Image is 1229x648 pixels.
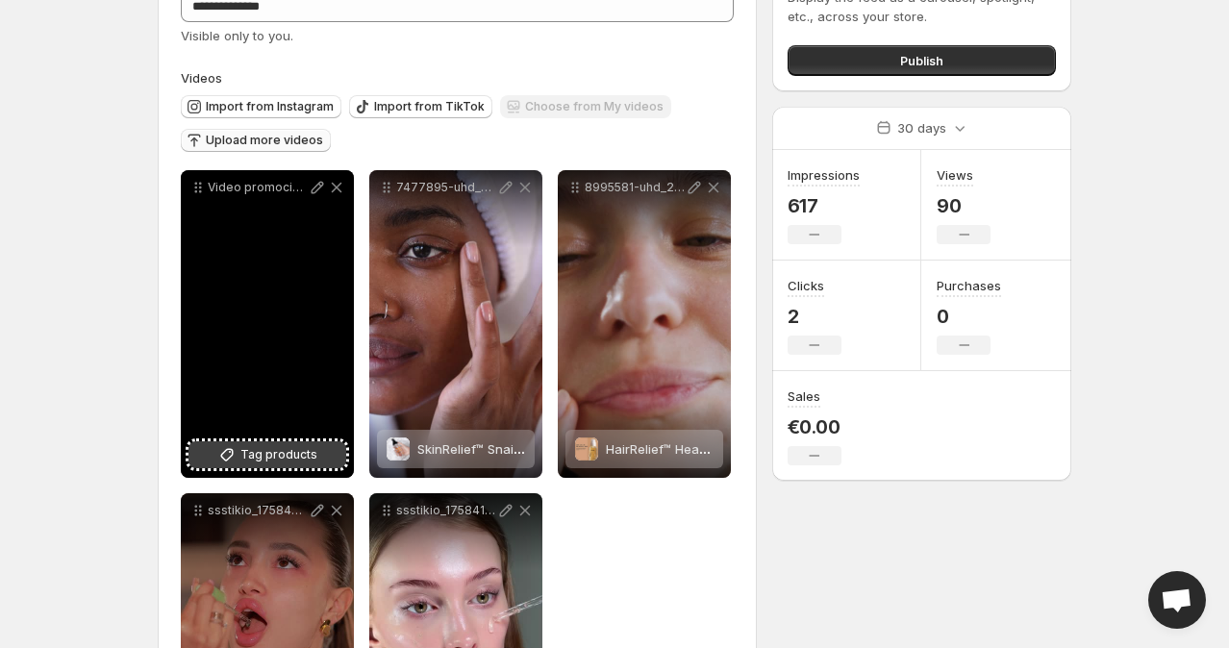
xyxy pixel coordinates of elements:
div: 8995581-uhd_2160_3840_25fpsHairRelief™ Heat Protect & Shine – 45ml Vegan SerumHairRelief™ Heat Pr... [558,170,731,478]
p: 0 [937,305,1001,328]
span: Visible only to you. [181,28,293,43]
p: 2 [788,305,841,328]
span: Publish [900,51,943,70]
button: Import from Instagram [181,95,341,118]
p: 8995581-uhd_2160_3840_25fps [585,180,685,195]
h3: Impressions [788,165,860,185]
p: ssstikio_1758409838775 [208,503,308,518]
p: Video promocional [208,180,308,195]
h3: Sales [788,386,820,406]
p: 7477895-uhd_2160_3840_24fps [396,180,496,195]
img: SkinRelief™ Snail Repair – 150ml 96% Advanced Mucin Serum [387,437,410,461]
p: €0.00 [788,415,841,438]
div: Open chat [1148,571,1206,629]
p: 617 [788,194,860,217]
p: 30 days [897,118,946,137]
span: Videos [181,70,222,86]
span: HairRelief™ Heat Protect & Shine – 45ml Vegan Serum [606,441,928,457]
button: Upload more videos [181,129,331,152]
p: 90 [937,194,991,217]
span: Import from TikTok [374,99,485,114]
h3: Views [937,165,973,185]
button: Import from TikTok [349,95,492,118]
span: SkinRelief™ Snail Repair – 150ml 96% Advanced Mucin Serum [417,441,788,457]
h3: Clicks [788,276,824,295]
span: Tag products [240,445,317,464]
img: HairRelief™ Heat Protect & Shine – 45ml Vegan Serum [575,437,598,461]
h3: Purchases [937,276,1001,295]
button: Publish [788,45,1056,76]
div: Video promocionalTag products [181,170,354,478]
div: 7477895-uhd_2160_3840_24fpsSkinRelief™ Snail Repair – 150ml 96% Advanced Mucin SerumSkinRelief™ S... [369,170,542,478]
span: Upload more videos [206,133,323,148]
button: Tag products [188,441,346,468]
span: Import from Instagram [206,99,334,114]
p: ssstikio_1758413664000 [396,503,496,518]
